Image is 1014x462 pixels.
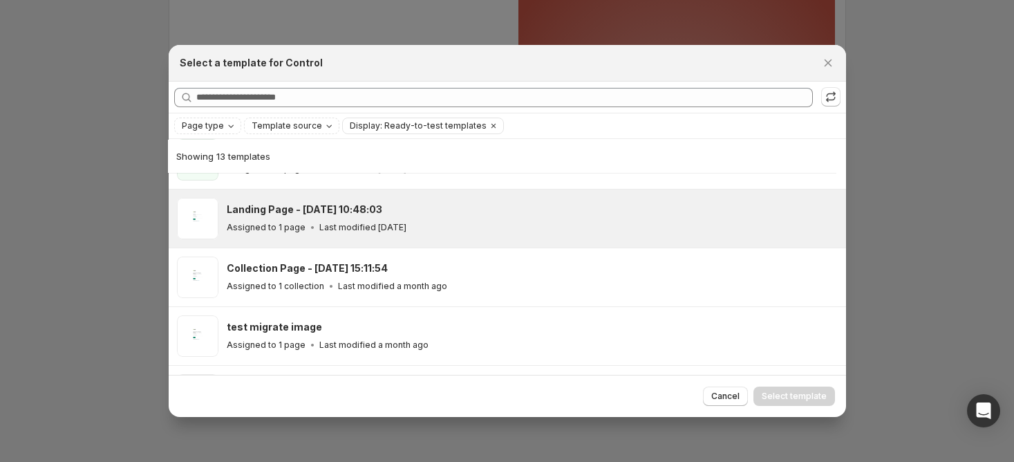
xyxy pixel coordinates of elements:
p: Last modified [DATE] [319,222,406,233]
button: Page type [175,118,241,133]
h3: Collection Page - [DATE] 15:11:54 [227,261,388,275]
button: Template source [245,118,339,133]
h3: Landing Page - [DATE] 10:48:03 [227,203,382,216]
div: Open Intercom Messenger [967,394,1000,427]
p: Last modified a month ago [338,281,447,292]
button: Close [818,53,838,73]
span: Display: Ready-to-test templates [350,120,487,131]
span: Showing 13 templates [176,151,270,162]
button: Display: Ready-to-test templates [343,118,487,133]
button: Clear [487,118,500,133]
p: Assigned to 1 page [227,222,306,233]
p: Assigned to 1 collection [227,281,324,292]
button: Cancel [703,387,748,406]
h2: Select a template for Control [180,56,323,70]
span: Template source [252,120,322,131]
h3: test migrate image [227,320,322,334]
p: Assigned to 1 page [227,340,306,351]
span: Cancel [711,391,740,402]
p: Last modified a month ago [319,340,429,351]
span: Page type [182,120,224,131]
